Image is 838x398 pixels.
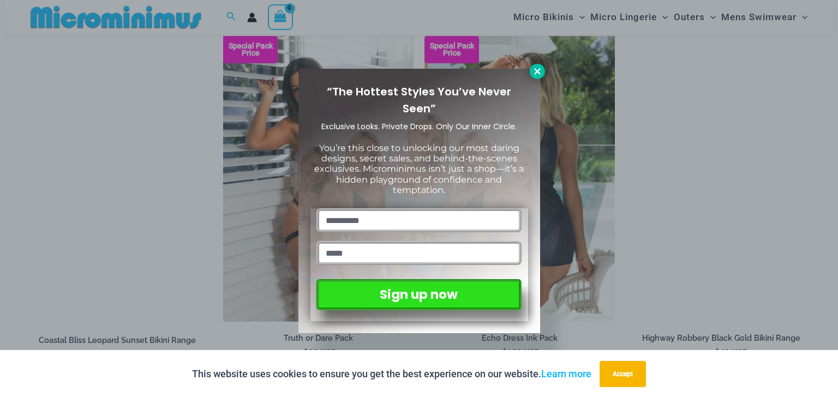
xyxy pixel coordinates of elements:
[314,143,524,195] span: You’re this close to unlocking our most daring designs, secret sales, and behind-the-scenes exclu...
[192,366,591,382] p: This website uses cookies to ensure you get the best experience on our website.
[327,84,511,116] span: “The Hottest Styles You’ve Never Seen”
[600,361,646,387] button: Accept
[541,368,591,379] a: Learn more
[316,279,521,310] button: Sign up now
[321,121,517,132] span: Exclusive Looks. Private Drops. Only Our Inner Circle.
[530,64,545,79] button: Close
